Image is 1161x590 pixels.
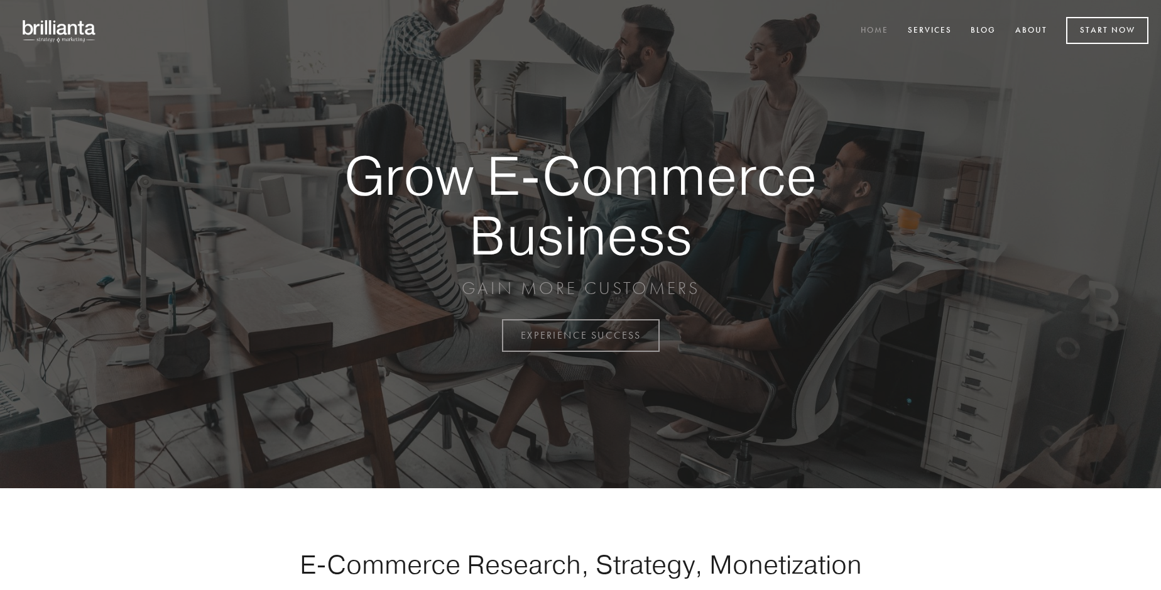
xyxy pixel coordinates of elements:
a: EXPERIENCE SUCCESS [502,319,660,352]
h1: E-Commerce Research, Strategy, Monetization [260,549,901,580]
a: Blog [962,21,1004,41]
a: Home [853,21,897,41]
a: Services [900,21,960,41]
img: brillianta - research, strategy, marketing [13,13,107,49]
a: Start Now [1066,17,1148,44]
p: GAIN MORE CUSTOMERS [300,277,861,300]
a: About [1007,21,1055,41]
strong: Grow E-Commerce Business [300,146,861,265]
